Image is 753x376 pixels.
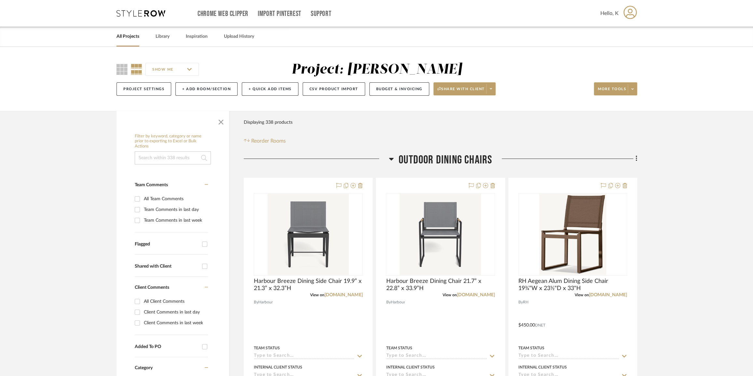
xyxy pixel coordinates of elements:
span: Harbour Breeze Dining Side Chair 19.9” x 21.3” x 32.3”H [254,278,363,292]
span: Outdoor Dining Chairs [399,153,492,167]
span: Harbour Breeze Dining Chair 21.7” x 22.8” x 33.9”H [386,278,495,292]
img: RH Aegean Alum Dining Side Chair 19¾"W x 23½"D x 33"H [539,194,606,275]
a: Chrome Web Clipper [198,11,248,17]
div: Team Comments in last week [144,215,206,226]
span: View on [310,293,324,297]
span: More tools [598,87,626,96]
span: RH [523,299,528,305]
span: Harbour [390,299,405,305]
a: [DOMAIN_NAME] [324,293,363,297]
span: Share with client [437,87,485,96]
button: Close [214,114,227,127]
div: Internal Client Status [386,364,434,370]
button: Budget & Invoicing [369,82,429,96]
span: Client Comments [135,285,169,290]
span: By [386,299,390,305]
div: Client Comments in last day [144,307,206,317]
img: Harbour Breeze Dining Chair 21.7” x 22.8” x 33.9”H [400,194,481,275]
div: Added To PO [135,344,199,350]
span: Harbour [258,299,273,305]
span: Reorder Rooms [251,137,286,145]
div: Displaying 338 products [244,116,293,129]
button: More tools [594,82,637,95]
span: View on [575,293,589,297]
button: + Quick Add Items [242,82,298,96]
a: Support [311,11,331,17]
img: Harbour Breeze Dining Side Chair 19.9” x 21.3” x 32.3”H [267,194,349,275]
div: Team Comments in last day [144,204,206,215]
span: Category [135,365,153,371]
a: Inspiration [186,32,208,41]
span: View on [443,293,457,297]
div: Team Status [386,345,412,351]
a: Upload History [224,32,254,41]
a: Import Pinterest [258,11,301,17]
a: All Projects [116,32,139,41]
a: [DOMAIN_NAME] [457,293,495,297]
span: RH Aegean Alum Dining Side Chair 19¾"W x 23½"D x 33"H [518,278,627,292]
button: Reorder Rooms [244,137,286,145]
div: Team Status [254,345,280,351]
h6: Filter by keyword, category or name prior to exporting to Excel or Bulk Actions [135,134,211,149]
span: Team Comments [135,183,168,187]
a: [DOMAIN_NAME] [589,293,627,297]
div: Client Comments in last week [144,318,206,328]
div: All Client Comments [144,296,206,307]
button: CSV Product Import [303,82,365,96]
a: Library [156,32,170,41]
div: Team Status [518,345,544,351]
input: Type to Search… [386,353,487,359]
div: All Team Comments [144,194,206,204]
button: Project Settings [116,82,171,96]
input: Search within 338 results [135,151,211,164]
div: Internal Client Status [518,364,567,370]
input: Type to Search… [254,353,355,359]
button: Share with client [433,82,496,95]
div: Flagged [135,242,199,247]
div: Shared with Client [135,264,199,269]
div: Project: [PERSON_NAME] [292,63,462,77]
div: Internal Client Status [254,364,302,370]
span: Hello, K [600,9,619,17]
span: By [518,299,523,305]
button: + Add Room/Section [175,82,238,96]
input: Type to Search… [518,353,619,359]
span: By [254,299,258,305]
